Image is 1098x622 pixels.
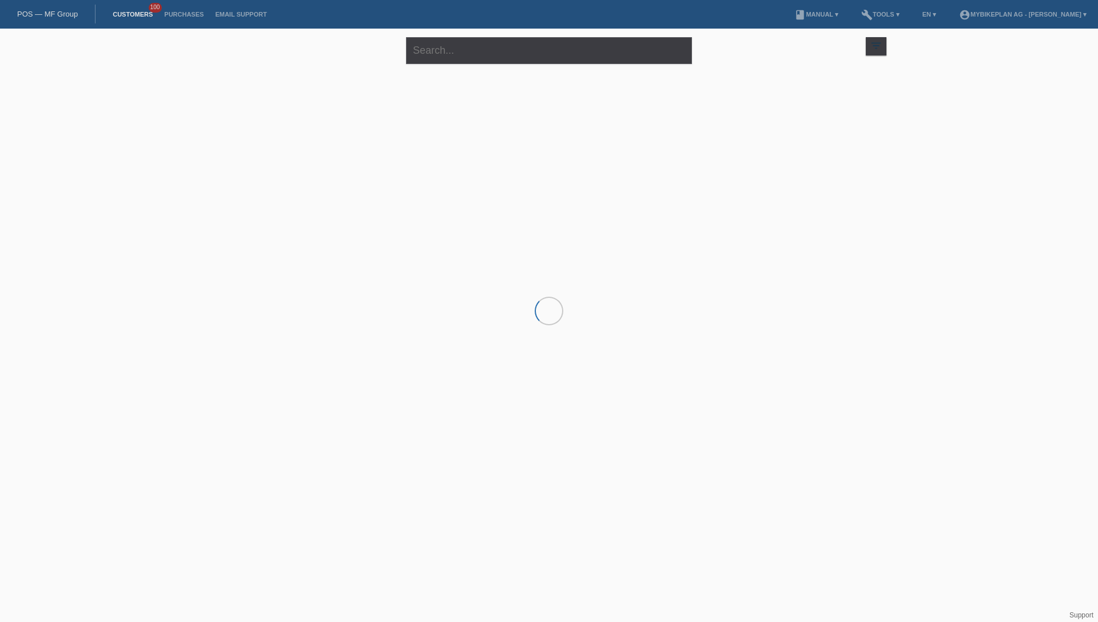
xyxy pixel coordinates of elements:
a: buildTools ▾ [856,11,905,18]
a: POS — MF Group [17,10,78,18]
a: Customers [107,11,158,18]
a: Support [1069,611,1093,619]
a: bookManual ▾ [789,11,844,18]
a: EN ▾ [917,11,942,18]
i: filter_list [870,39,882,52]
i: account_circle [959,9,970,21]
span: 100 [149,3,162,13]
input: Search... [406,37,692,64]
a: Email Support [209,11,272,18]
i: book [794,9,806,21]
a: account_circleMybikeplan AG - [PERSON_NAME] ▾ [953,11,1092,18]
i: build [861,9,873,21]
a: Purchases [158,11,209,18]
